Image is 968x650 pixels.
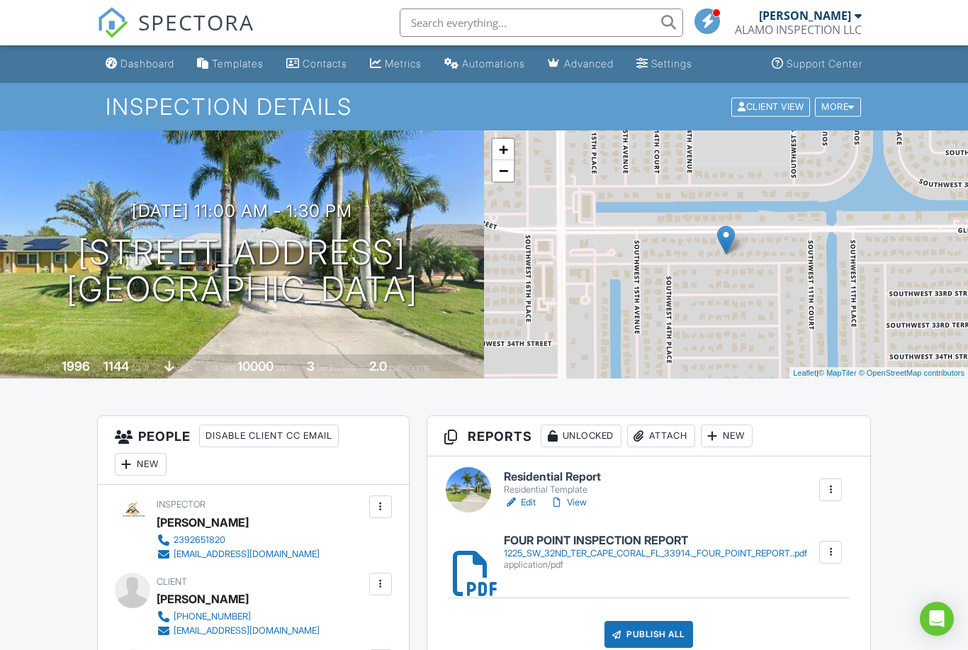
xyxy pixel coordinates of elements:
div: New [115,453,167,476]
div: Templates [212,57,264,69]
h3: People [98,416,409,485]
a: Residential Report Residential Template [504,471,601,495]
div: [PHONE_NUMBER] [174,611,251,622]
span: bathrooms [389,362,429,373]
a: [PHONE_NUMBER] [157,610,320,624]
h1: Inspection Details [106,94,862,119]
a: Templates [191,51,269,77]
h3: Reports [427,416,870,456]
a: [EMAIL_ADDRESS][DOMAIN_NAME] [157,547,320,561]
div: Attach [627,425,695,447]
a: [EMAIL_ADDRESS][DOMAIN_NAME] [157,624,320,638]
a: Dashboard [100,51,180,77]
h6: FOUR POINT INSPECTION REPORT [504,534,807,547]
div: Unlocked [541,425,621,447]
h1: [STREET_ADDRESS] [GEOGRAPHIC_DATA] [67,234,418,309]
div: application/pdf [504,559,807,571]
div: 10000 [237,359,274,374]
div: Dashboard [120,57,174,69]
a: View [550,495,587,510]
a: Client View [730,101,814,111]
div: [PERSON_NAME] [157,588,249,610]
div: Contacts [303,57,347,69]
div: More [815,97,861,116]
div: 3 [307,359,315,374]
a: Automations (Basic) [439,51,531,77]
a: Metrics [364,51,427,77]
div: [EMAIL_ADDRESS][DOMAIN_NAME] [174,625,320,637]
a: Advanced [542,51,619,77]
a: Edit [504,495,536,510]
span: bedrooms [317,362,356,373]
div: Publish All [604,621,693,648]
img: The Best Home Inspection Software - Spectora [97,7,128,38]
div: 1996 [62,359,90,374]
h3: [DATE] 11:00 am - 1:30 pm [132,201,352,220]
div: Residential Template [504,484,601,495]
a: Contacts [281,51,353,77]
a: Settings [631,51,698,77]
div: Advanced [564,57,614,69]
a: © OpenStreetMap contributors [859,369,964,377]
div: 2392651820 [174,534,225,546]
h6: Residential Report [504,471,601,483]
div: 1144 [103,359,129,374]
a: Zoom in [493,139,514,160]
div: 1225_SW_32ND_TER_CAPE_CORAL_FL_33914._FOUR_POINT_REPORT..pdf [504,548,807,559]
a: © MapTiler [818,369,857,377]
a: SPECTORA [97,19,254,49]
div: Automations [462,57,525,69]
div: Disable Client CC Email [199,425,339,447]
div: [PERSON_NAME] [157,512,249,533]
div: [PERSON_NAME] [759,9,851,23]
div: Open Intercom Messenger [920,602,954,636]
a: 2392651820 [157,533,320,547]
div: | [789,367,968,379]
a: FOUR POINT INSPECTION REPORT 1225_SW_32ND_TER_CAPE_CORAL_FL_33914._FOUR_POINT_REPORT..pdf applica... [504,534,807,571]
div: [EMAIL_ADDRESS][DOMAIN_NAME] [174,549,320,560]
span: Built [44,362,60,373]
input: Search everything... [400,9,683,37]
div: Settings [651,57,692,69]
div: New [701,425,753,447]
span: slab [176,362,192,373]
a: Leaflet [793,369,816,377]
span: sq.ft. [276,362,293,373]
span: Lot Size [206,362,235,373]
div: ALAMO INSPECTION LLC [735,23,862,37]
span: Client [157,576,187,587]
div: Metrics [385,57,422,69]
span: SPECTORA [138,7,254,37]
div: Client View [731,97,810,116]
span: Inspector [157,499,206,510]
span: sq. ft. [131,362,151,373]
a: Support Center [766,51,868,77]
div: Support Center [787,57,862,69]
div: 2.0 [369,359,387,374]
a: Zoom out [493,160,514,181]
